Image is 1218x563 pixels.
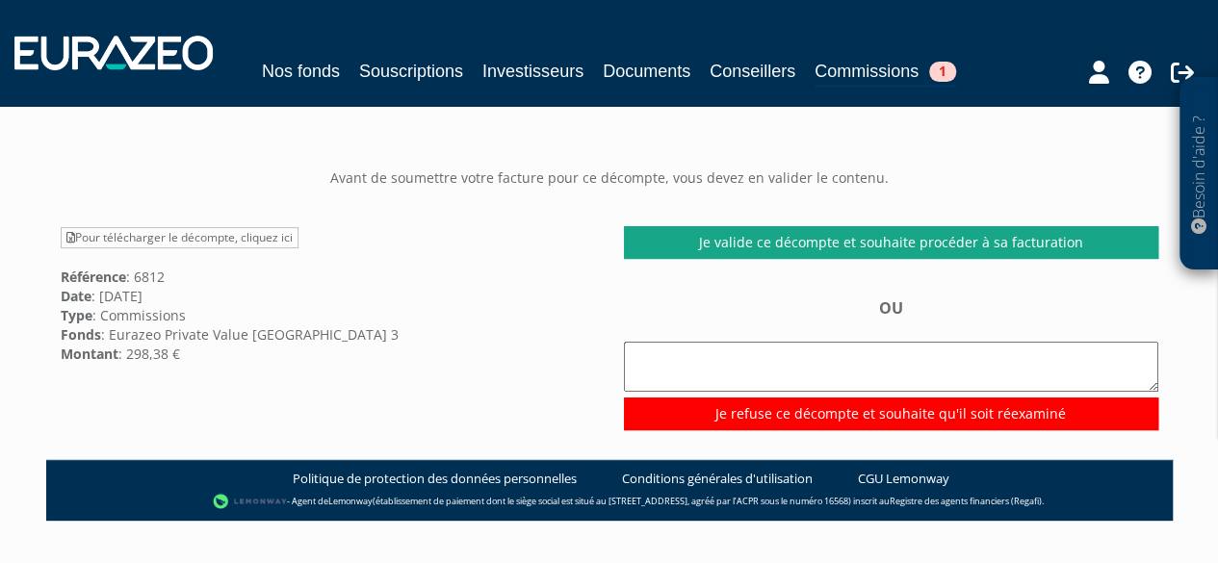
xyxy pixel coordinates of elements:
input: Je refuse ce décompte et souhaite qu'il soit réexaminé [624,397,1158,430]
a: Registre des agents financiers (Regafi) [890,494,1042,506]
a: Politique de protection des données personnelles [293,470,577,488]
span: 1 [929,62,956,82]
a: Souscriptions [359,58,463,85]
a: Pour télécharger le décompte, cliquez ici [61,227,298,248]
a: Lemonway [328,494,373,506]
strong: Référence [61,268,126,286]
p: Besoin d'aide ? [1188,88,1210,261]
strong: Date [61,287,91,305]
div: - Agent de (établissement de paiement dont le siège social est situé au [STREET_ADDRESS], agréé p... [65,492,1153,511]
div: : 6812 : [DATE] : Commissions : Eurazeo Private Value [GEOGRAPHIC_DATA] 3 : 298,38 € [46,226,609,363]
a: Je valide ce décompte et souhaite procéder à sa facturation [624,226,1158,259]
a: Conditions générales d'utilisation [622,470,813,488]
strong: Fonds [61,325,101,344]
img: logo-lemonway.png [213,492,287,511]
a: Commissions1 [815,58,956,88]
a: CGU Lemonway [858,470,949,488]
a: Conseillers [710,58,795,85]
a: Investisseurs [482,58,583,85]
a: Nos fonds [262,58,340,85]
a: Documents [603,58,690,85]
strong: Type [61,306,92,324]
img: 1732889491-logotype_eurazeo_blanc_rvb.png [14,36,213,70]
strong: Montant [61,345,118,363]
div: OU [624,297,1158,429]
center: Avant de soumettre votre facture pour ce décompte, vous devez en valider le contenu. [46,168,1173,188]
